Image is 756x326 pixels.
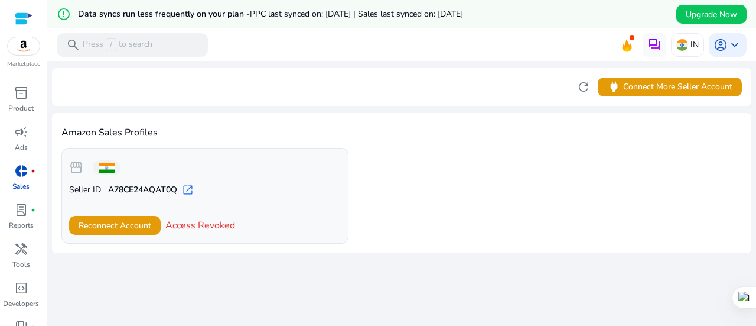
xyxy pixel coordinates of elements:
[3,298,39,309] p: Developers
[14,203,28,217] span: lab_profile
[165,218,235,233] span: Access Revoked
[14,125,28,139] span: campaign
[12,181,30,192] p: Sales
[14,281,28,295] span: code_blocks
[79,220,151,232] span: Reconnect Account
[8,103,34,114] p: Product
[182,184,194,196] span: open_in_new
[607,80,732,93] span: Connect More Seller Account
[607,80,621,93] span: power
[31,169,35,173] span: fiber_manual_record
[69,160,83,175] span: storefront
[686,8,737,21] span: Upgrade Now
[14,164,28,178] span: donut_small
[57,7,71,21] mat-icon: error_outline
[250,8,463,20] span: PPC last synced on: [DATE] | Sales last synced on: [DATE]
[728,38,742,52] span: keyboard_arrow_down
[61,127,742,138] h4: Amazon Sales Profiles
[690,34,699,55] p: IN
[676,39,688,51] img: in.svg
[15,142,28,153] p: Ads
[12,259,30,270] p: Tools
[9,220,34,231] p: Reports
[69,216,161,235] button: Reconnect Account
[7,60,40,69] p: Marketplace
[69,184,101,196] span: Seller ID
[576,80,591,94] span: refresh
[106,38,116,51] span: /
[83,38,152,51] p: Press to search
[14,86,28,100] span: inventory_2
[14,242,28,256] span: handyman
[31,208,35,212] span: fiber_manual_record
[713,38,728,52] span: account_circle
[66,38,80,52] span: search
[676,5,747,24] button: Upgrade Now
[598,78,742,96] button: powerConnect More Seller Account
[78,9,463,20] h5: Data syncs run less frequently on your plan -
[108,184,177,196] b: A78CE24AQAT0Q
[8,37,40,55] img: amazon.svg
